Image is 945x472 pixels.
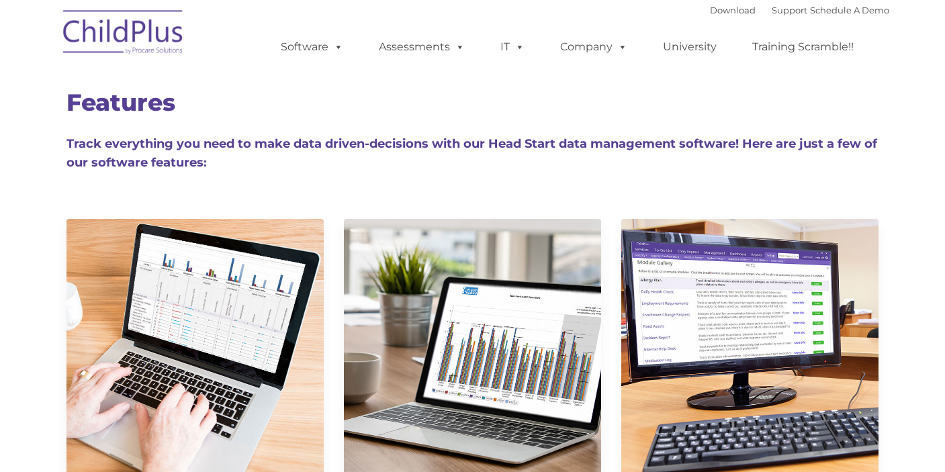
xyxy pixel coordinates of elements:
[547,34,641,60] a: Company
[365,34,478,60] a: Assessments
[739,34,867,60] a: Training Scramble!!
[649,34,730,60] a: University
[66,88,175,117] span: Features
[487,34,538,60] a: IT
[710,5,756,15] a: Download
[810,5,889,15] a: Schedule A Demo
[710,5,889,15] font: |
[772,5,807,15] a: Support
[66,136,877,170] span: Track everything you need to make data driven-decisions with our Head Start data management softw...
[267,34,357,60] a: Software
[56,1,191,68] img: ChildPlus by Procare Solutions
